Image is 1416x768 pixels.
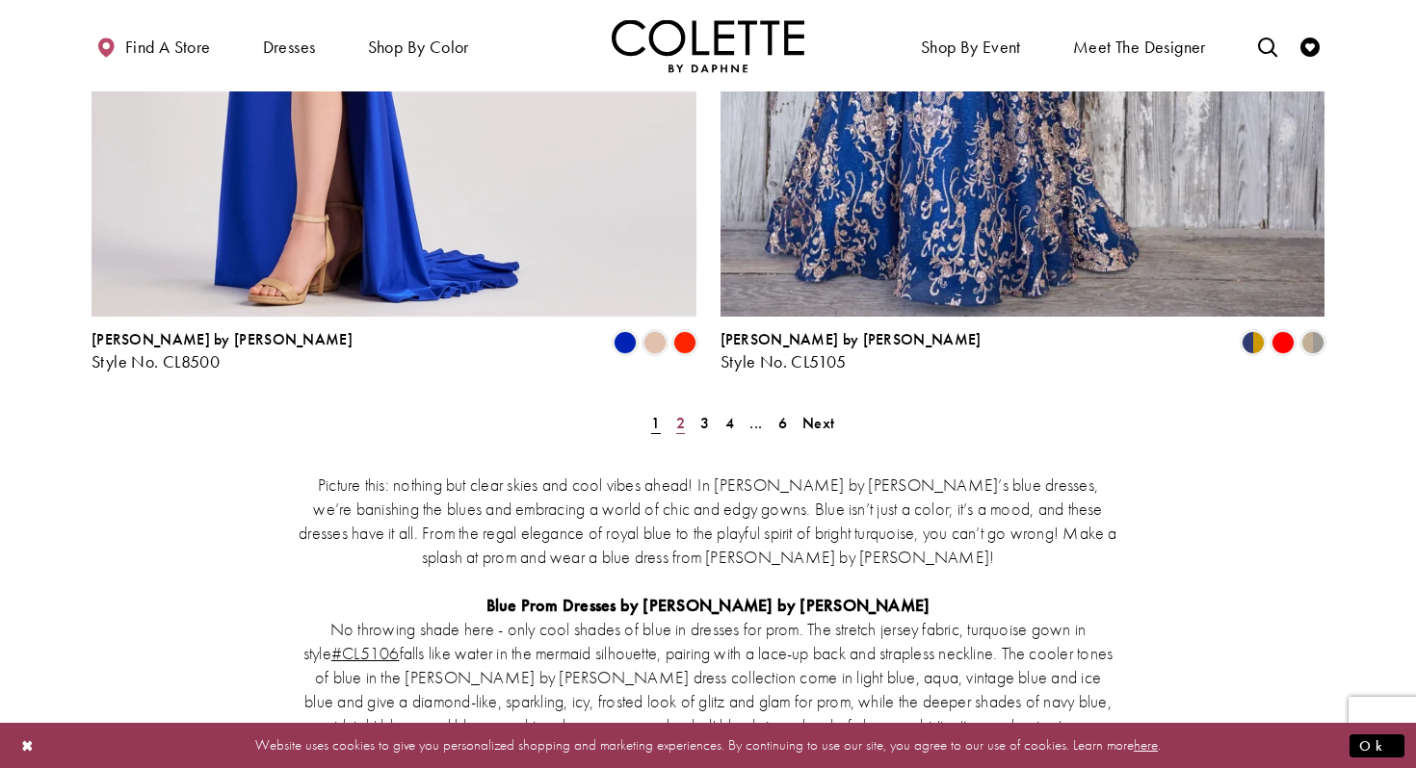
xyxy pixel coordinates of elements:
[612,19,804,72] img: Colette by Daphne
[749,413,762,433] span: ...
[1296,19,1324,72] a: Check Wishlist
[331,642,400,664] a: Opens in new tab
[797,409,840,437] a: Next Page
[773,409,793,437] a: Page 6
[1253,19,1282,72] a: Toggle search
[263,38,316,57] span: Dresses
[643,331,667,354] i: Champagne
[645,409,666,437] span: Current Page
[614,331,637,354] i: Royal Blue
[368,38,469,57] span: Shop by color
[299,473,1117,569] p: Picture this: nothing but clear skies and cool vibes ahead! In [PERSON_NAME] by [PERSON_NAME]’s b...
[802,413,834,433] span: Next
[92,350,220,372] span: Style No. CL8500
[721,329,982,349] span: [PERSON_NAME] by [PERSON_NAME]
[1242,331,1265,354] i: Navy Blue/Gold
[695,409,715,437] a: Page 3
[916,19,1026,72] span: Shop By Event
[1301,331,1324,354] i: Gold/Pewter
[125,38,211,57] span: Find a store
[92,331,353,371] div: Colette by Daphne Style No. CL8500
[12,729,44,762] button: Close Dialog
[612,19,804,72] a: Visit Home Page
[651,413,660,433] span: 1
[139,732,1277,758] p: Website uses cookies to give you personalized shopping and marketing experiences. By continuing t...
[92,329,353,349] span: [PERSON_NAME] by [PERSON_NAME]
[1073,38,1206,57] span: Meet the designer
[363,19,474,72] span: Shop by color
[673,331,696,354] i: Scarlet
[299,617,1117,761] p: No throwing shade here - only cool shades of blue in dresses for prom. The stretch jersey fabric,...
[778,413,787,433] span: 6
[721,350,847,372] span: Style No. CL5105
[1134,735,1158,755] a: here
[486,594,931,616] strong: Blue Prom Dresses by [PERSON_NAME] by [PERSON_NAME]
[92,19,215,72] a: Find a store
[676,413,685,433] span: 2
[670,409,691,437] a: Page 2
[725,413,734,433] span: 4
[1350,733,1404,757] button: Submit Dialog
[744,409,768,437] a: ...
[721,331,982,371] div: Colette by Daphne Style No. CL5105
[700,413,709,433] span: 3
[1272,331,1295,354] i: Red
[921,38,1021,57] span: Shop By Event
[258,19,321,72] span: Dresses
[1068,19,1211,72] a: Meet the designer
[720,409,740,437] a: Page 4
